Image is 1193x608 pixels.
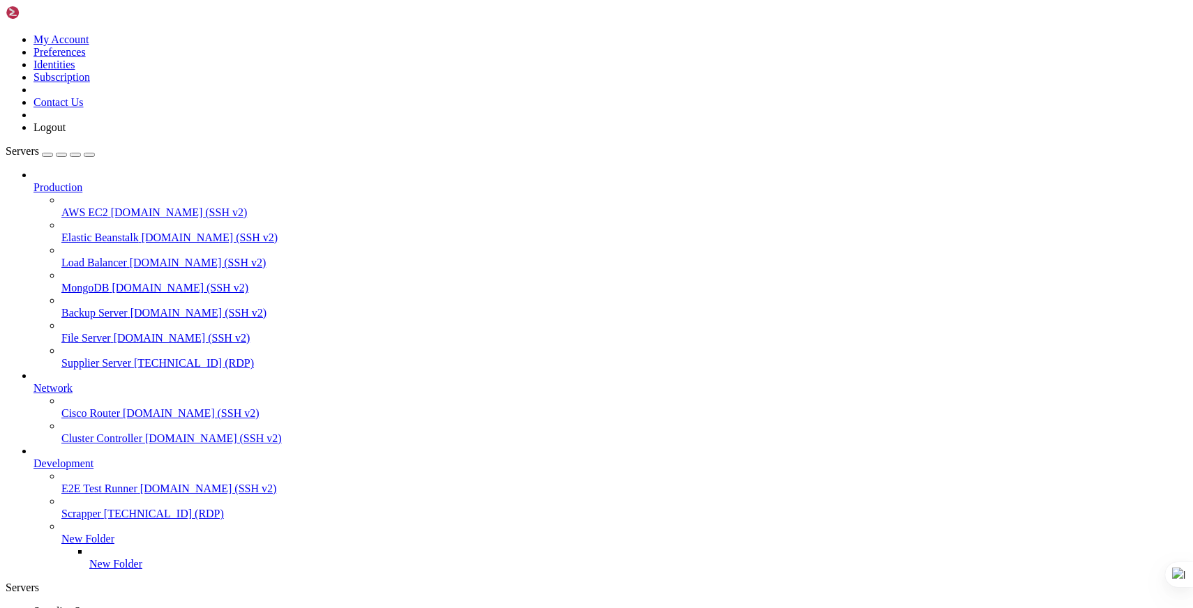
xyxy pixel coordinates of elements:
span: AWS EC2 [61,206,108,218]
li: Scrapper [TECHNICAL_ID] (RDP) [61,495,1187,520]
a: AWS EC2 [DOMAIN_NAME] (SSH v2) [61,206,1187,219]
a: Network [33,382,1187,395]
a: Production [33,181,1187,194]
a: MongoDB [DOMAIN_NAME] (SSH v2) [61,282,1187,294]
li: Load Balancer [DOMAIN_NAME] (SSH v2) [61,244,1187,269]
span: [DOMAIN_NAME] (SSH v2) [145,432,282,444]
span: E2E Test Runner [61,482,137,494]
span: [DOMAIN_NAME] (SSH v2) [123,407,260,419]
li: Development [33,445,1187,570]
a: My Account [33,33,89,45]
span: [DOMAIN_NAME] (SSH v2) [130,257,267,268]
li: Cisco Router [DOMAIN_NAME] (SSH v2) [61,395,1187,420]
img: Shellngn [6,6,86,20]
span: MongoDB [61,282,109,294]
span: Cluster Controller [61,432,142,444]
li: Supplier Server [TECHNICAL_ID] (RDP) [61,344,1187,370]
a: Cluster Controller [DOMAIN_NAME] (SSH v2) [61,432,1187,445]
a: Logout [33,121,66,133]
li: New Folder [61,520,1187,570]
span: Network [33,382,73,394]
li: File Server [DOMAIN_NAME] (SSH v2) [61,319,1187,344]
span: [DOMAIN_NAME] (SSH v2) [112,282,248,294]
span: New Folder [89,558,142,570]
span: New Folder [61,533,114,545]
a: E2E Test Runner [DOMAIN_NAME] (SSH v2) [61,482,1187,495]
span: [DOMAIN_NAME] (SSH v2) [142,231,278,243]
a: New Folder [89,558,1187,570]
li: AWS EC2 [DOMAIN_NAME] (SSH v2) [61,194,1187,219]
a: Contact Us [33,96,84,108]
a: Elastic Beanstalk [DOMAIN_NAME] (SSH v2) [61,231,1187,244]
a: New Folder [61,533,1187,545]
li: E2E Test Runner [DOMAIN_NAME] (SSH v2) [61,470,1187,495]
li: MongoDB [DOMAIN_NAME] (SSH v2) [61,269,1187,294]
a: Backup Server [DOMAIN_NAME] (SSH v2) [61,307,1187,319]
span: [TECHNICAL_ID] (RDP) [134,357,254,369]
span: [DOMAIN_NAME] (SSH v2) [130,307,267,319]
div: Servers [6,582,1187,594]
a: Scrapper [TECHNICAL_ID] (RDP) [61,508,1187,520]
li: Network [33,370,1187,445]
span: Backup Server [61,307,128,319]
span: File Server [61,332,111,344]
span: Servers [6,145,39,157]
a: Identities [33,59,75,70]
span: Development [33,457,93,469]
span: Production [33,181,82,193]
li: Elastic Beanstalk [DOMAIN_NAME] (SSH v2) [61,219,1187,244]
li: Cluster Controller [DOMAIN_NAME] (SSH v2) [61,420,1187,445]
li: Backup Server [DOMAIN_NAME] (SSH v2) [61,294,1187,319]
a: Preferences [33,46,86,58]
span: Cisco Router [61,407,120,419]
li: New Folder [89,545,1187,570]
a: Servers [6,145,95,157]
span: [DOMAIN_NAME] (SSH v2) [140,482,277,494]
a: Development [33,457,1187,470]
span: [TECHNICAL_ID] (RDP) [104,508,224,519]
span: Elastic Beanstalk [61,231,139,243]
a: Supplier Server [TECHNICAL_ID] (RDP) [61,357,1187,370]
a: File Server [DOMAIN_NAME] (SSH v2) [61,332,1187,344]
span: Supplier Server [61,357,131,369]
a: Load Balancer [DOMAIN_NAME] (SSH v2) [61,257,1187,269]
a: Subscription [33,71,90,83]
span: [DOMAIN_NAME] (SSH v2) [111,206,248,218]
a: Cisco Router [DOMAIN_NAME] (SSH v2) [61,407,1187,420]
span: Load Balancer [61,257,127,268]
span: Scrapper [61,508,101,519]
li: Production [33,169,1187,370]
span: [DOMAIN_NAME] (SSH v2) [114,332,250,344]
